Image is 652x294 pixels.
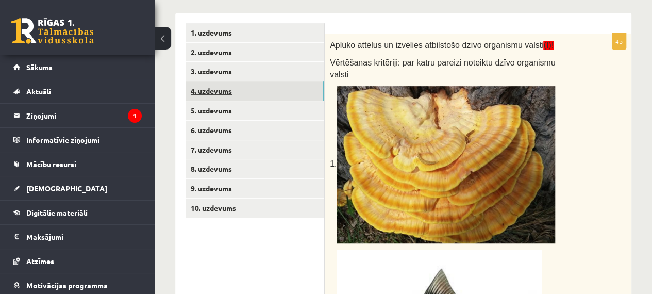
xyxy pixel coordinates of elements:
i: 1 [128,109,142,123]
span: Mācību resursi [26,159,76,169]
p: 4p [612,33,626,50]
a: 1. uzdevums [186,23,324,42]
a: 10. uzdevums [186,199,324,218]
a: 4. uzdevums [186,81,324,101]
a: Aktuāli [13,79,142,103]
span: Aktuāli [26,87,51,96]
a: 9. uzdevums [186,179,324,198]
span: 1. [330,159,337,168]
span: Vērtēšanas kritēriji: par katru pareizi noteiktu dzīvo organismu valsti [330,58,556,79]
span: Aplūko attēlus un izvēlies atbilstošo dzīvo organismu valsti [330,41,554,50]
a: 8. uzdevums [186,159,324,178]
a: Ziņojumi1 [13,104,142,127]
legend: Informatīvie ziņojumi [26,128,142,152]
span: Atzīmes [26,256,54,266]
span: Motivācijas programma [26,281,108,290]
a: Maksājumi [13,225,142,249]
legend: Maksājumi [26,225,142,249]
a: 7. uzdevums [186,140,324,159]
a: 6. uzdevums [186,121,324,140]
a: 2. uzdevums [186,43,324,62]
a: [DEMOGRAPHIC_DATA] [13,176,142,200]
a: Atzīmes [13,249,142,273]
a: Sākums [13,55,142,79]
span: Digitālie materiāli [26,208,88,217]
span: Sākums [26,62,53,72]
a: Mācību resursi [13,152,142,176]
a: Rīgas 1. Tālmācības vidusskola [11,18,94,44]
a: Digitālie materiāli [13,201,142,224]
legend: Ziņojumi [26,104,142,127]
a: Informatīvie ziņojumi [13,128,142,152]
span: [DEMOGRAPHIC_DATA] [26,184,107,193]
a: 3. uzdevums [186,62,324,81]
span: (I)! [543,41,554,50]
img: A close up of a mushroom Description automatically generated [337,86,555,243]
a: 5. uzdevums [186,101,324,120]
